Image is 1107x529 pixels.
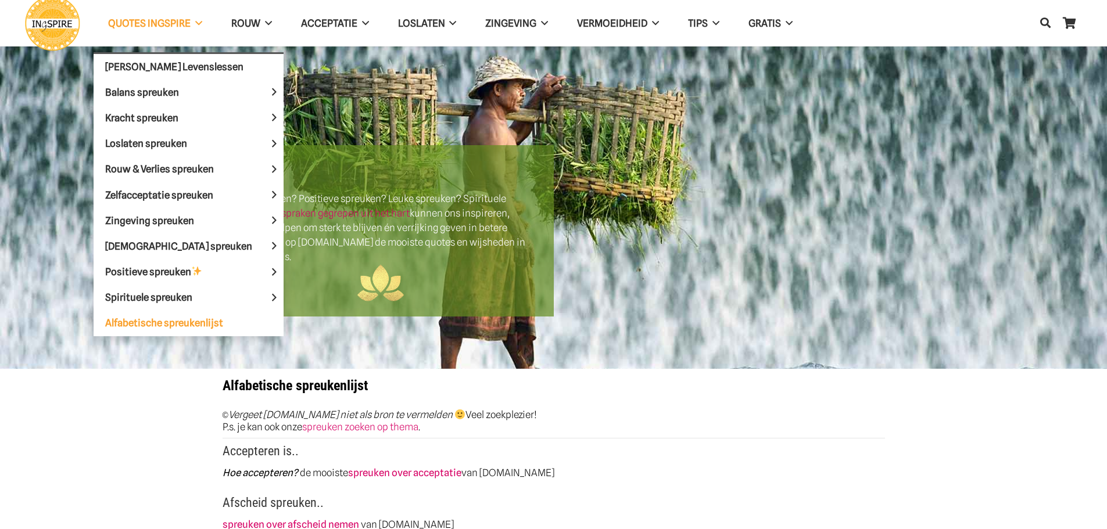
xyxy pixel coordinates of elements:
[105,163,234,175] span: Rouw & Verlies spreuken
[94,182,284,207] a: Zelfacceptatie spreuken
[223,495,885,517] h3: Afscheid spreuken..
[94,9,217,38] a: QUOTES INGSPIRE
[455,409,465,419] img: 🙂
[94,285,284,310] a: Spirituele spreuken
[105,317,223,329] span: Alfabetische spreukenlijst
[357,264,404,302] img: ingspire
[471,9,563,38] a: Zingeving
[485,17,536,29] span: Zingeving
[105,111,198,123] span: Kracht spreuken
[673,9,734,38] a: TIPS
[223,193,539,302] span: Mooie spreuken? Positieve spreuken? Leuke spreuken? Spirituele spreuken? kunnen ons inspireren, m...
[108,17,191,29] span: QUOTES INGSPIRE
[231,17,260,29] span: ROUW
[94,233,284,259] a: [DEMOGRAPHIC_DATA] spreuken
[105,240,272,251] span: [DEMOGRAPHIC_DATA] spreuken
[223,377,368,394] strong: Alfabetische spreukenlijst
[105,60,243,72] span: [PERSON_NAME] Levenslessen
[94,54,284,80] a: [PERSON_NAME] Levenslessen
[223,467,298,478] strong: Hoe accepteren?
[105,266,222,278] span: Positieve spreuken
[384,9,471,38] a: Loslaten
[223,466,885,480] p: de mooiste van [DOMAIN_NAME]
[94,131,284,156] a: Loslaten spreuken
[228,409,453,420] em: Vergeet [DOMAIN_NAME] niet als bron te vermelden
[105,138,207,149] span: Loslaten spreuken
[94,156,284,182] a: Rouw & Verlies spreuken
[94,105,284,131] a: Kracht spreuken
[105,292,212,303] span: Spirituele spreuken
[223,409,885,433] p: Veel zoekplezier! P.s. je kan ook onze .
[94,80,284,105] a: Balans spreuken
[105,86,199,98] span: Balans spreuken
[301,17,357,29] span: Acceptatie
[105,189,233,200] span: Zelfacceptatie spreuken
[94,310,284,336] a: Alfabetische spreukenlijst
[1034,9,1057,37] a: Zoeken
[217,9,286,38] a: ROUW
[748,17,781,29] span: GRATIS
[302,421,418,433] a: spreuken zoeken op thema
[577,17,647,29] span: VERMOEIDHEID
[688,17,708,29] span: TIPS
[105,214,214,226] span: Zingeving spreuken
[94,208,284,233] a: Zingeving spreuken
[348,467,461,478] a: spreuken over acceptatie
[192,266,202,276] img: ✨
[223,411,228,420] span: ©
[94,259,284,285] a: Positieve spreuken✨
[734,9,807,38] a: GRATIS
[563,9,673,38] a: VERMOEIDHEID
[398,17,445,29] span: Loslaten
[223,443,885,466] h3: Accepteren is..
[268,207,410,219] a: Uitspraken gegrepen uit het hart
[286,9,384,38] a: Acceptatie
